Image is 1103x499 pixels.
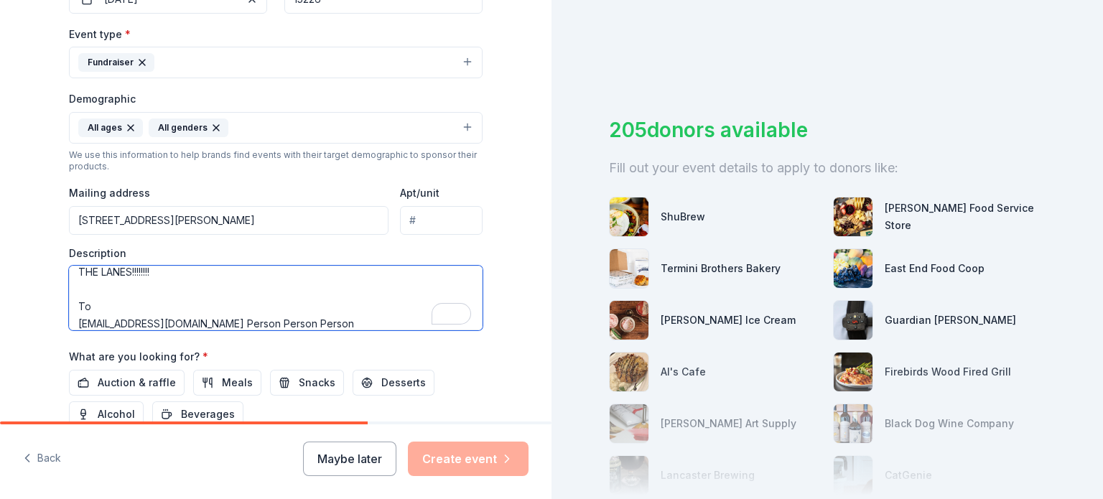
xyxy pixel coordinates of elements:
img: photo for Gordon Food Service Store [834,197,872,236]
div: [PERSON_NAME] Ice Cream [661,312,796,329]
button: Auction & raffle [69,370,185,396]
input: Enter a US address [69,206,388,235]
span: Auction & raffle [98,374,176,391]
img: photo for ShuBrew [610,197,648,236]
input: # [400,206,483,235]
button: Meals [193,370,261,396]
div: Fundraiser [78,53,154,72]
div: Termini Brothers Bakery [661,260,781,277]
label: Demographic [69,92,136,106]
div: 205 donors available [609,115,1046,145]
div: ShuBrew [661,208,705,225]
label: Event type [69,27,131,42]
textarea: To enrich screen reader interactions, please activate Accessibility in Grammarly extension settings [69,266,483,330]
div: All genders [149,118,228,137]
button: Snacks [270,370,344,396]
div: We use this information to help brands find events with their target demographic to sponsor their... [69,149,483,172]
div: [PERSON_NAME] Food Service Store [885,200,1046,234]
label: Apt/unit [400,186,439,200]
button: Alcohol [69,401,144,427]
div: East End Food Coop [885,260,985,277]
div: Guardian [PERSON_NAME] [885,312,1016,329]
button: Maybe later [303,442,396,476]
img: photo for Graeter's Ice Cream [610,301,648,340]
span: Alcohol [98,406,135,423]
span: Desserts [381,374,426,391]
label: Mailing address [69,186,150,200]
span: Beverages [181,406,235,423]
img: photo for East End Food Coop [834,249,872,288]
button: Desserts [353,370,434,396]
button: Fundraiser [69,47,483,78]
button: All agesAll genders [69,112,483,144]
img: photo for Guardian Angel Device [834,301,872,340]
span: Meals [222,374,253,391]
button: Beverages [152,401,243,427]
div: Fill out your event details to apply to donors like: [609,157,1046,179]
div: All ages [78,118,143,137]
button: Back [23,444,61,474]
img: photo for Termini Brothers Bakery [610,249,648,288]
label: Description [69,246,126,261]
span: Snacks [299,374,335,391]
label: What are you looking for? [69,350,208,364]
